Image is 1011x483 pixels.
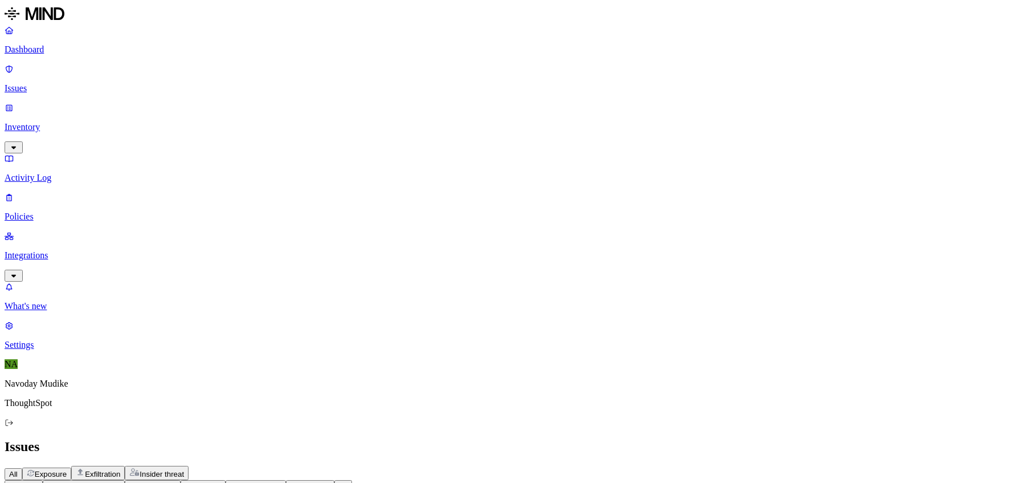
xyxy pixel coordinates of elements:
[5,83,1006,94] p: Issues
[5,44,1006,55] p: Dashboard
[5,340,1006,350] p: Settings
[5,398,1006,408] p: ThoughtSpot
[35,470,67,478] span: Exposure
[5,359,18,369] span: NA
[5,439,1006,454] h2: Issues
[5,212,1006,222] p: Policies
[140,470,184,478] span: Insider threat
[5,173,1006,183] p: Activity Log
[5,301,1006,311] p: What's new
[85,470,120,478] span: Exfiltration
[5,122,1006,132] p: Inventory
[9,470,18,478] span: All
[5,5,64,23] img: MIND
[5,250,1006,261] p: Integrations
